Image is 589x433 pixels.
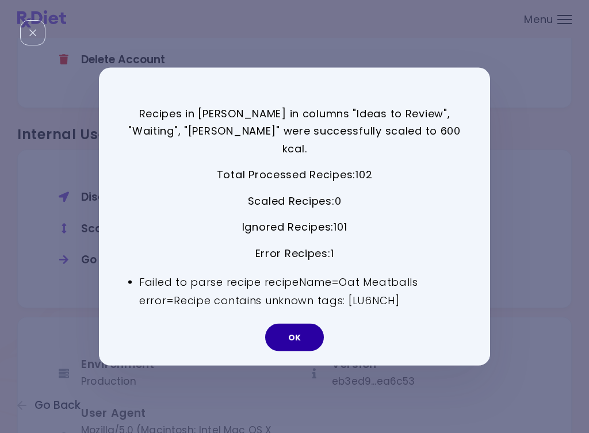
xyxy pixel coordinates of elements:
p: Error Recipes : 1 [128,245,461,263]
button: OK [265,324,324,351]
li: Failed to parse recipe recipeName=Oat Meatballs error=Recipe contains unknown tags: [LU6NCH] [139,273,461,309]
p: Ignored Recipes : 101 [128,219,461,236]
p: Total Processed Recipes : 102 [128,166,461,184]
p: Recipes in [PERSON_NAME] in columns "Ideas to Review", "Waiting", "[PERSON_NAME]" were successful... [128,105,461,158]
p: Scaled Recipes : 0 [128,192,461,210]
div: Close [20,20,45,45]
